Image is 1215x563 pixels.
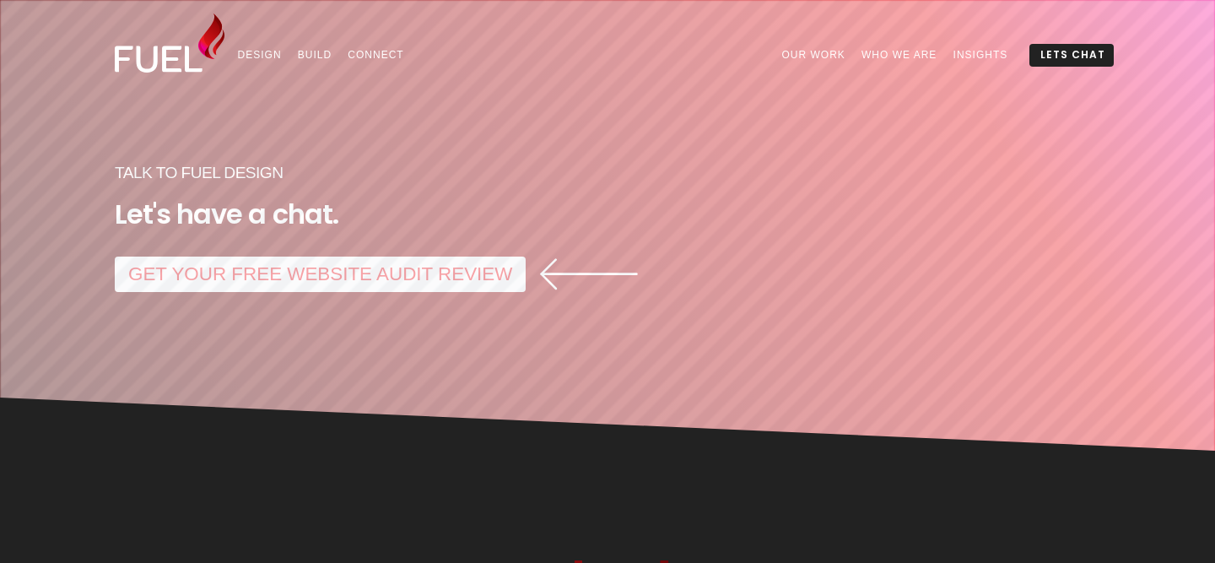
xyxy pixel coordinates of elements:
img: Fuel Design Ltd - Website design and development company in North Shore, Auckland [115,14,224,73]
a: Build [289,44,340,66]
a: Who We Are [853,44,945,66]
a: Design [229,44,289,66]
a: Connect [340,44,413,66]
a: Lets Chat [1033,44,1114,66]
a: Insights [945,44,1016,66]
a: Our Work [774,44,854,66]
